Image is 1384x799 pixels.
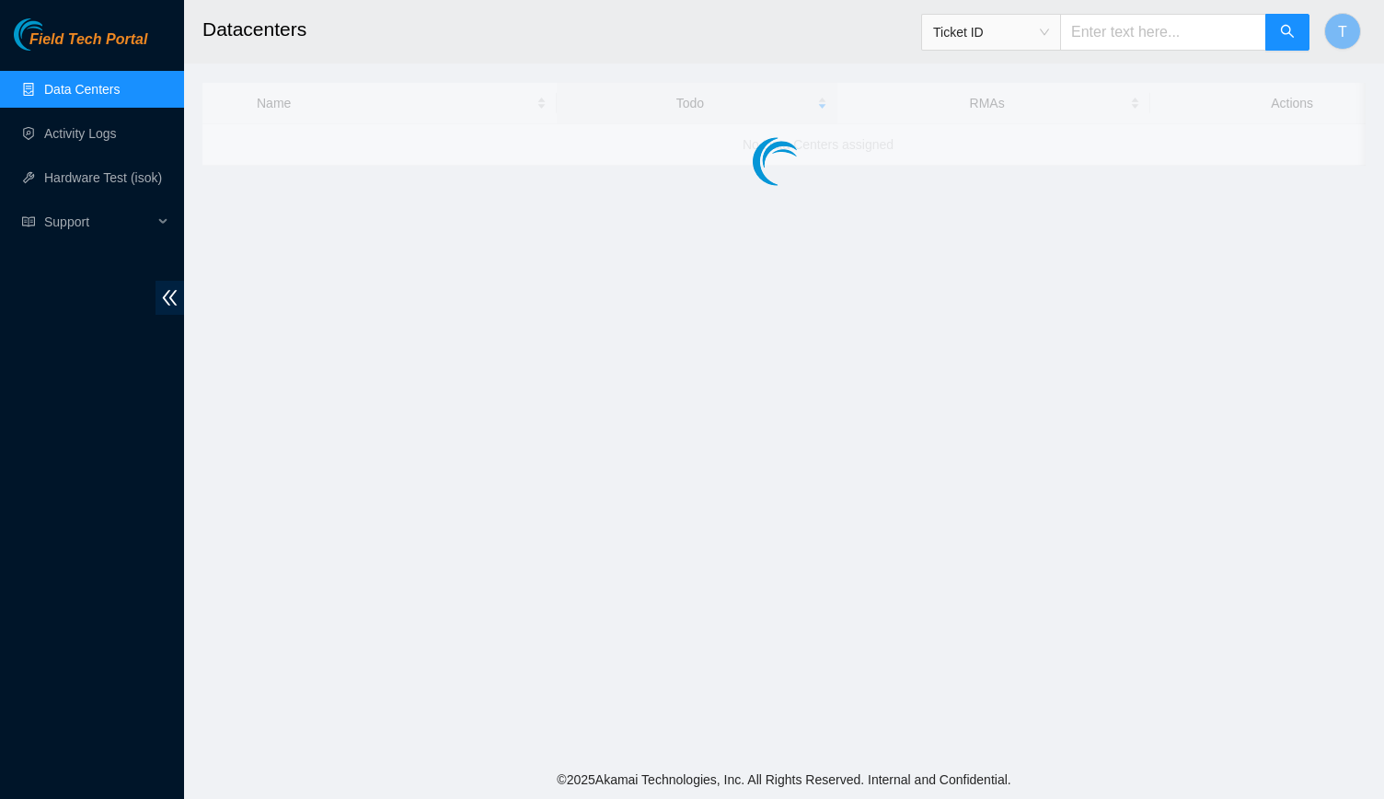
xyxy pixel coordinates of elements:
span: T [1338,20,1347,43]
span: Field Tech Portal [29,31,147,49]
a: Akamai TechnologiesField Tech Portal [14,33,147,57]
span: search [1280,24,1295,41]
span: Ticket ID [933,18,1049,46]
img: Akamai Technologies [14,18,93,51]
footer: © 2025 Akamai Technologies, Inc. All Rights Reserved. Internal and Confidential. [184,760,1384,799]
input: Enter text here... [1060,14,1266,51]
button: search [1265,14,1309,51]
a: Hardware Test (isok) [44,170,162,185]
span: read [22,215,35,228]
span: Support [44,203,153,240]
span: double-left [156,281,184,315]
a: Data Centers [44,82,120,97]
button: T [1324,13,1361,50]
a: Activity Logs [44,126,117,141]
